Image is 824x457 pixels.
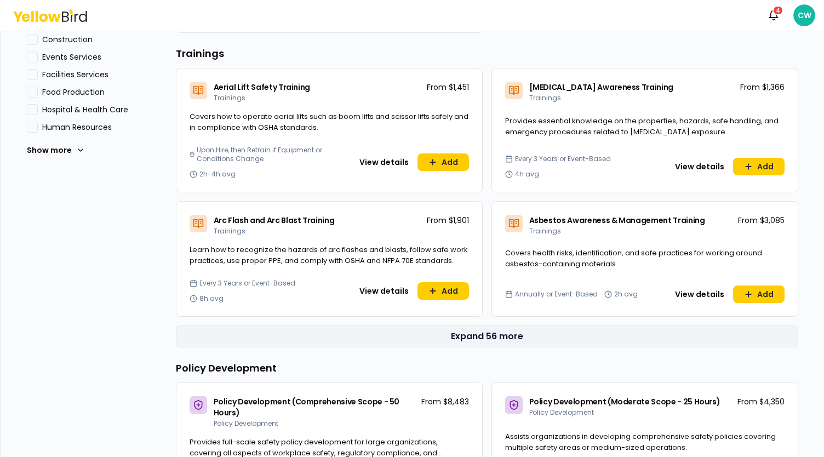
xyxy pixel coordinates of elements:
[214,82,311,93] span: Aerial Lift Safety Training
[505,431,776,453] span: Assists organizations in developing comprehensive safety policies covering multiple safety areas ...
[197,146,325,163] span: Upon Hire, then Retrain if Equipment or Conditions Change
[214,93,245,102] span: Trainings
[42,122,158,133] label: Human Resources
[733,158,785,175] button: Add
[738,215,785,226] p: From $3,085
[42,69,158,80] label: Facilities Services
[505,116,779,137] span: Provides essential knowledge on the properties, hazards, safe handling, and emergency procedures ...
[417,282,469,300] button: Add
[529,408,594,417] span: Policy Development
[42,104,158,115] label: Hospital & Health Care
[763,4,785,26] button: 4
[614,290,638,299] span: 2h avg
[353,153,415,171] button: View details
[417,153,469,171] button: Add
[515,170,539,179] span: 4h avg
[42,34,158,45] label: Construction
[529,215,705,226] span: Asbestos Awareness & Management Training
[733,285,785,303] button: Add
[515,155,611,163] span: Every 3 Years or Event-Based
[529,396,720,407] span: Policy Development (Moderate Scope - 25 Hours)
[529,226,561,236] span: Trainings
[529,82,673,93] span: [MEDICAL_DATA] Awareness Training
[176,325,798,347] button: Expand 56 more
[772,5,783,15] div: 4
[42,87,158,98] label: Food Production
[740,82,785,93] p: From $1,366
[199,279,295,288] span: Every 3 Years or Event-Based
[668,285,731,303] button: View details
[427,82,469,93] p: From $1,451
[199,170,236,179] span: 2h-4h avg
[353,282,415,300] button: View details
[214,419,278,428] span: Policy Development
[427,215,469,226] p: From $1,901
[529,93,561,102] span: Trainings
[737,396,785,407] p: From $4,350
[421,396,469,407] p: From $8,483
[214,215,335,226] span: Arc Flash and Arc Blast Training
[214,396,400,418] span: Policy Development (Comprehensive Scope - 50 Hours)
[190,244,468,266] span: Learn how to recognize the hazards of arc flashes and blasts, follow safe work practices, use pro...
[214,226,245,236] span: Trainings
[199,294,224,303] span: 8h avg
[27,139,85,161] button: Show more
[505,248,762,269] span: Covers health risks, identification, and safe practices for working around asbestos-containing ma...
[190,111,468,133] span: Covers how to operate aerial lifts such as boom lifts and scissor lifts safely and in compliance ...
[668,158,731,175] button: View details
[176,46,798,61] h3: Trainings
[176,361,798,376] h3: Policy Development
[515,290,598,299] span: Annually or Event-Based
[793,4,815,26] span: CW
[42,52,158,62] label: Events Services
